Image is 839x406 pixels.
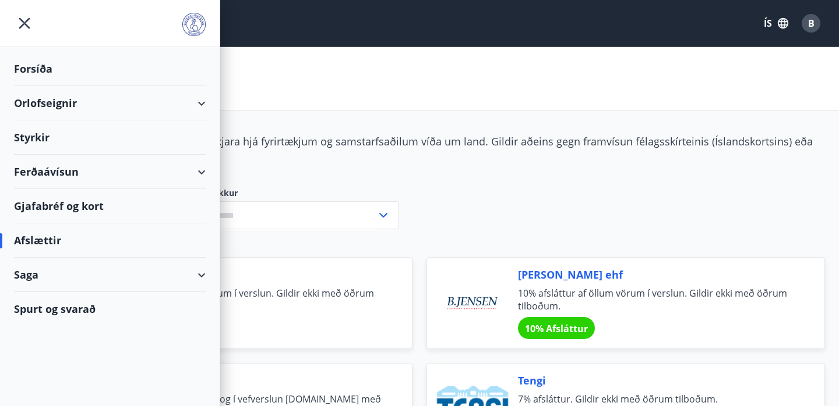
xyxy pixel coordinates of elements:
[518,373,796,388] span: Tengi
[14,86,206,120] div: Orlofseignir
[14,134,813,163] span: Félagsmenn njóta veglegra tilboða og sérkjara hjá fyrirtækjum og samstarfsaðilum víða um land. Gi...
[105,287,384,312] span: 15% afsláttur af okkar vörum í verslun. Gildir ekki með öðrum tilboðum eða á útsölum.
[14,13,35,34] button: menu
[525,322,588,335] span: 10% Afsláttur
[757,13,795,34] button: ÍS
[14,258,206,292] div: Saga
[14,223,206,258] div: Afslættir
[14,189,206,223] div: Gjafabréf og kort
[105,267,384,282] span: Lín Design
[14,292,206,326] div: Spurt og svarað
[182,13,206,36] img: union_logo
[14,155,206,189] div: Ferðaávísun
[797,9,825,37] button: B
[808,17,815,30] span: B
[206,187,399,199] label: Flokkur
[518,267,796,282] span: [PERSON_NAME] ehf
[105,373,384,388] span: Verkfærasalan
[14,52,206,86] div: Forsíða
[14,120,206,155] div: Styrkir
[518,287,796,312] span: 10% afsláttur af öllum vörum í verslun. Gildir ekki með öðrum tilboðum.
